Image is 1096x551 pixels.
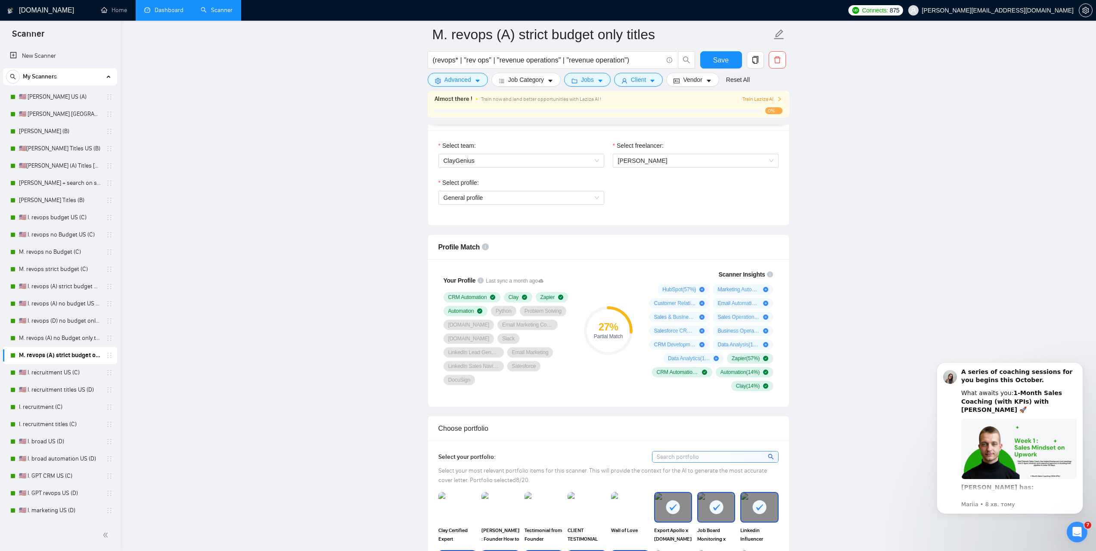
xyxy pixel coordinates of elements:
span: plus-circle [763,328,768,333]
span: Profile Match [438,243,480,251]
span: Your Profile [444,277,476,284]
span: Clay ( 14 %) [736,383,760,389]
span: holder [106,473,113,479]
span: Testimonial from Founder Prospecta [525,526,562,543]
span: CRM Automation ( 43 %) [657,369,699,376]
a: homeHome [101,6,127,14]
a: M. revops strict budget (C) [19,261,101,278]
span: plus-circle [763,287,768,292]
span: holder [106,266,113,273]
span: holder [106,421,113,428]
a: searchScanner [201,6,233,14]
span: Save [713,55,729,65]
a: 🇺🇸 I. GPT CRM US (C) [19,467,101,485]
span: Salesforce [512,363,536,370]
span: Almost there ! [435,94,472,104]
a: 🇺🇸[PERSON_NAME] Titles US (B) [19,140,101,157]
a: dashboardDashboard [144,6,183,14]
label: Select freelancer: [613,141,664,150]
span: check-circle [490,295,495,300]
span: Job Board Monitoring x n8n x Supabase [697,526,735,543]
span: caret-down [547,78,553,84]
span: 875 [890,6,899,15]
span: plus-circle [699,328,705,333]
span: Automation ( 14 %) [720,369,760,376]
a: 🇺🇸 I. broad automation US (D) [19,450,101,467]
span: Export Apollo x [DOMAIN_NAME] x Instantly Automation [654,526,692,543]
span: check-circle [558,295,563,300]
span: holder [106,335,113,342]
span: Vendor [683,75,702,84]
a: [PERSON_NAME] + search on skills (B) [19,174,101,192]
span: Business Operations ( 14 %) [717,327,760,334]
iframe: Intercom live chat [1067,522,1087,542]
span: plus-circle [699,342,705,347]
span: plus-circle [763,314,768,320]
span: search [678,56,695,64]
span: Salesforce CRM ( 29 %) [654,327,696,334]
span: check-circle [522,295,527,300]
span: user [910,7,916,13]
a: Reset All [726,75,750,84]
a: 🇺🇸 I. revops (A) no budget US only titles [19,295,101,312]
a: New Scanner [10,47,110,65]
span: holder [106,318,113,324]
span: holder [106,197,113,204]
a: M. revops (A) strict budget only titles [19,347,101,364]
span: setting [1079,7,1092,14]
span: holder [106,145,113,152]
span: holder [106,180,113,187]
span: Last sync a month ago [486,277,543,285]
input: Search Freelance Jobs... [433,55,663,65]
a: 🇺🇸 I. marketing US (D) [19,502,101,519]
span: 0% [765,107,782,114]
span: plus-circle [763,342,768,347]
span: caret-down [649,78,655,84]
li: New Scanner [3,47,117,65]
label: Select team: [438,141,476,150]
span: Select your portfolio: [438,453,496,461]
span: [DOMAIN_NAME] [448,321,489,328]
span: Email Automation ( 29 %) [717,300,760,307]
span: caret-down [706,78,712,84]
span: plus-circle [699,301,705,306]
iframe: Intercom notifications повідомлення [924,355,1096,519]
a: 🇺🇸 I. recruitment titles US (D) [19,381,101,398]
span: holder [106,111,113,118]
span: holder [106,162,113,169]
span: LinkedIn Sales Navigator [448,363,499,370]
span: [DOMAIN_NAME] [448,335,489,342]
button: search [6,70,20,84]
span: Scanner [5,28,51,46]
span: folder [571,78,577,84]
span: search [768,452,775,461]
button: copy [747,51,764,68]
span: Wall of Love [611,526,649,543]
span: copy [747,56,764,64]
div: 27 % [584,322,633,332]
a: M. revops no Budget (C) [19,243,101,261]
span: double-left [102,531,111,539]
img: portfolio thumbnail image [481,492,519,522]
span: Advanced [444,75,471,84]
span: Email Marketing [512,349,549,356]
span: Linkedin Influencer Monitoring - Make x Clay x Rapidapi's x Xano [740,526,778,543]
button: folderJobscaret-down [564,73,611,87]
span: holder [106,352,113,359]
span: Connects: [862,6,888,15]
span: plus-circle [714,356,719,361]
span: [PERSON_NAME] [618,157,668,164]
span: plus-circle [699,287,705,292]
span: LinkedIn Lead Generation [448,349,499,356]
div: Partial Match [584,334,633,339]
span: CRM Development ( 14 %) [654,341,696,348]
a: [PERSON_NAME] (B) [19,123,101,140]
span: Sales & Business Development ( 29 %) [654,314,696,321]
span: info-circle [667,57,672,63]
span: My Scanners [23,68,57,85]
